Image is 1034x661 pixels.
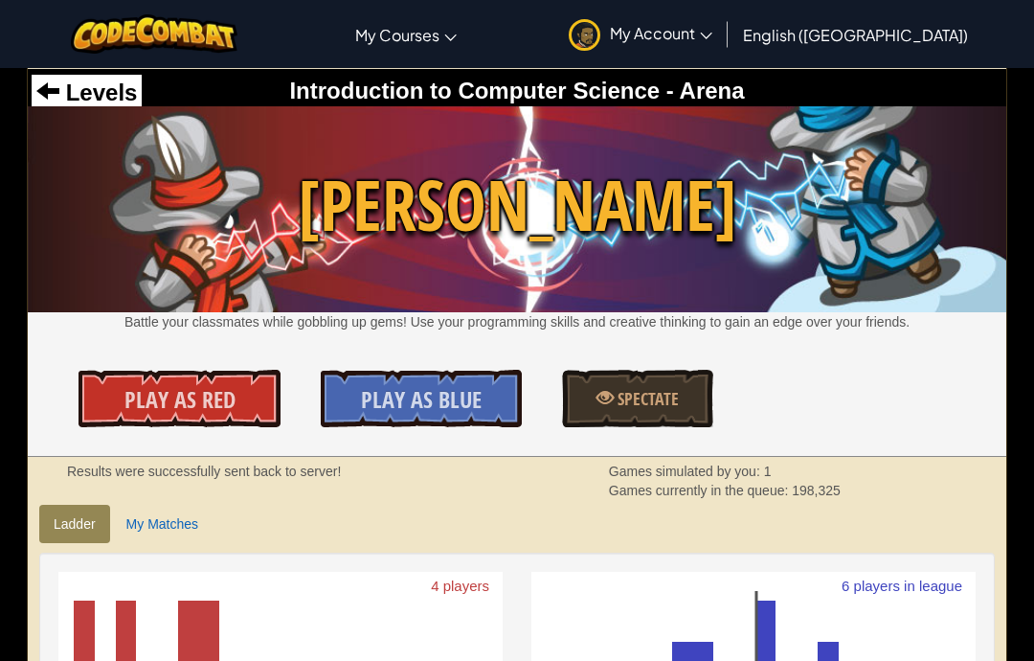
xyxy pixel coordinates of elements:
a: My Courses [346,9,466,60]
a: English ([GEOGRAPHIC_DATA]) [733,9,978,60]
img: CodeCombat logo [71,14,238,54]
span: English ([GEOGRAPHIC_DATA]) [743,25,968,45]
span: My Courses [355,25,439,45]
span: 1 [764,464,772,479]
text: 6 players in league [842,578,962,594]
span: Games currently in the queue: [609,483,792,498]
span: Introduction to Computer Science [289,78,660,103]
span: - Arena [660,78,744,103]
span: My Account [610,23,712,43]
span: Games simulated by you: [609,464,764,479]
img: Wakka Maul [28,106,1006,312]
span: Spectate [614,387,679,411]
a: Ladder [39,505,110,543]
a: Levels [36,80,137,105]
text: 4 players [431,578,489,594]
strong: Results were successfully sent back to server! [67,464,341,479]
img: avatar [569,19,600,51]
p: Battle your classmates while gobbling up gems! Use your programming skills and creative thinking ... [28,312,1006,331]
a: My Account [559,4,722,64]
span: [PERSON_NAME] [28,156,1006,255]
span: Levels [59,80,137,105]
a: My Matches [112,505,213,543]
span: 198,325 [792,483,841,498]
a: Spectate [562,370,713,427]
span: Play As Red [124,384,236,415]
span: Play As Blue [361,384,482,415]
